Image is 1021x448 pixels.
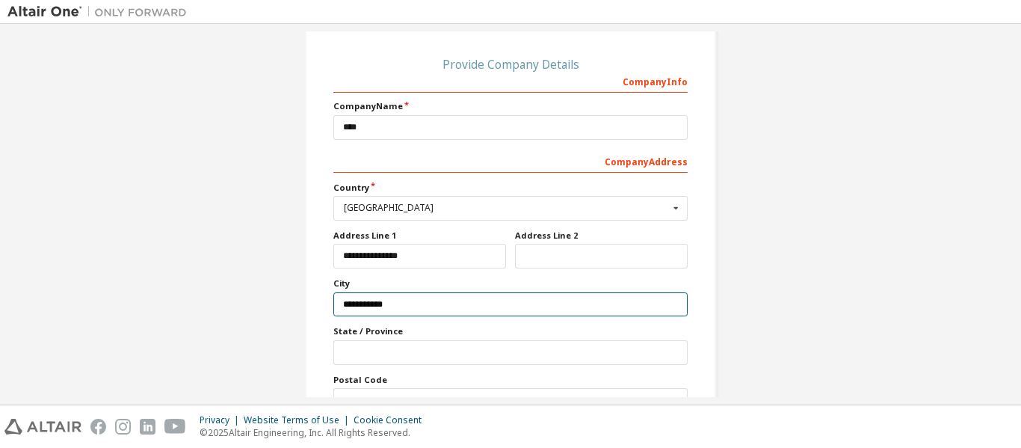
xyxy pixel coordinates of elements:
div: Privacy [200,414,244,426]
p: © 2025 Altair Engineering, Inc. All Rights Reserved. [200,426,431,439]
label: Country [333,182,688,194]
img: Altair One [7,4,194,19]
label: City [333,277,688,289]
div: Website Terms of Use [244,414,354,426]
img: altair_logo.svg [4,419,81,435]
label: State / Province [333,325,688,337]
div: Provide Company Details [333,60,688,69]
div: Cookie Consent [354,414,431,426]
img: linkedin.svg [140,419,155,435]
img: facebook.svg [90,419,106,435]
div: [GEOGRAPHIC_DATA] [344,203,669,212]
div: Company Address [333,149,688,173]
label: Address Line 1 [333,230,506,242]
div: Company Info [333,69,688,93]
img: youtube.svg [164,419,186,435]
img: instagram.svg [115,419,131,435]
label: Postal Code [333,374,688,386]
label: Company Name [333,100,688,112]
label: Address Line 2 [515,230,688,242]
